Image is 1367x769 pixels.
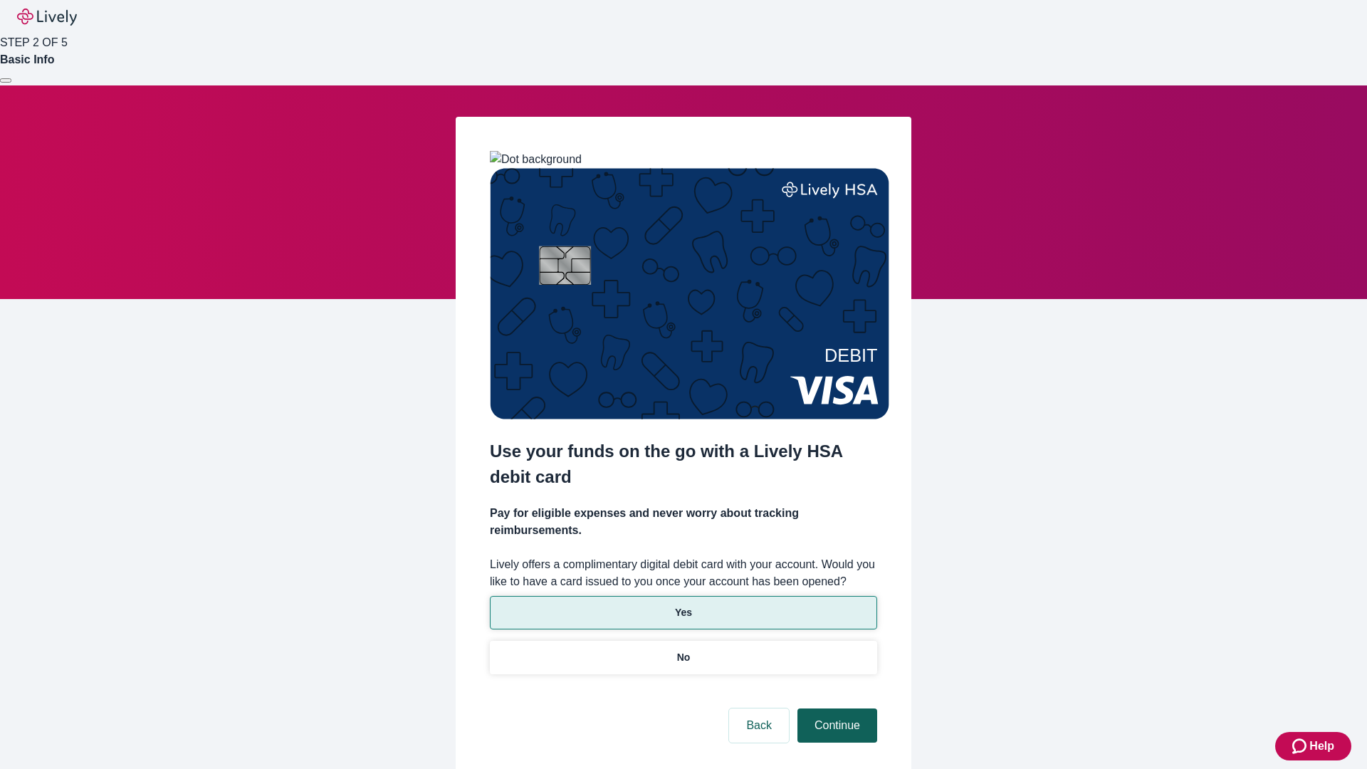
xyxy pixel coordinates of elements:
[675,605,692,620] p: Yes
[17,9,77,26] img: Lively
[490,596,877,629] button: Yes
[490,505,877,539] h4: Pay for eligible expenses and never worry about tracking reimbursements.
[797,708,877,743] button: Continue
[490,556,877,590] label: Lively offers a complimentary digital debit card with your account. Would you like to have a card...
[490,151,582,168] img: Dot background
[729,708,789,743] button: Back
[490,641,877,674] button: No
[490,439,877,490] h2: Use your funds on the go with a Lively HSA debit card
[1292,738,1309,755] svg: Zendesk support icon
[677,650,691,665] p: No
[490,168,889,419] img: Debit card
[1275,732,1351,760] button: Zendesk support iconHelp
[1309,738,1334,755] span: Help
